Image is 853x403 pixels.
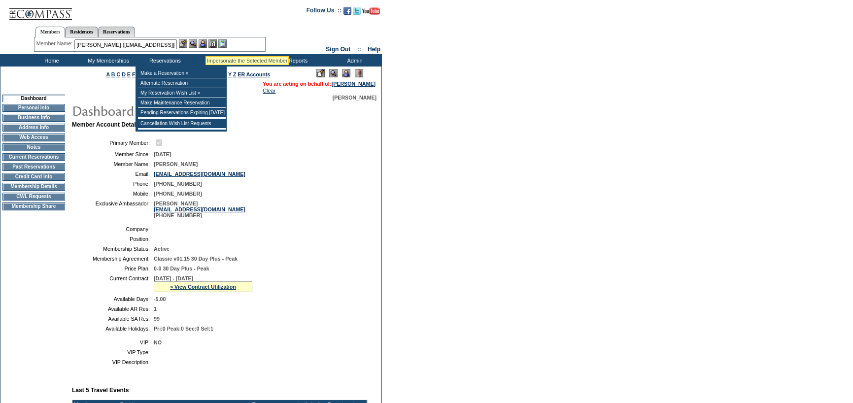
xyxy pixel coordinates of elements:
span: 1 [154,306,157,312]
td: Business Info [2,114,65,122]
td: Membership Status: [76,246,150,252]
td: Notes [2,143,65,151]
td: Alternate Reservation [138,78,226,88]
td: Home [22,54,79,67]
a: Subscribe to our YouTube Channel [362,10,380,16]
td: Member Name: [76,161,150,167]
div: Impersonate the Selected Member [207,58,287,64]
a: Z [233,71,237,77]
img: pgTtlDashboard.gif [71,101,269,120]
span: [PERSON_NAME] [154,161,198,167]
td: Past Reservations [2,163,65,171]
img: View [189,39,197,48]
span: [DATE] [154,151,171,157]
td: Position: [76,236,150,242]
td: Current Contract: [76,275,150,292]
td: Reservations [136,54,192,67]
a: A [106,71,110,77]
td: Admin [325,54,382,67]
img: Impersonate [342,69,350,77]
td: Reports [269,54,325,67]
span: :: [357,46,361,53]
td: Company: [76,226,150,232]
span: [PERSON_NAME] [PHONE_NUMBER] [154,201,245,218]
td: Membership Share [2,202,65,210]
span: Active [154,246,170,252]
img: Subscribe to our YouTube Channel [362,7,380,15]
td: Available AR Res: [76,306,150,312]
a: » View Contract Utilization [170,284,236,290]
td: Available SA Res: [76,316,150,322]
span: Classic v01.15 30 Day Plus - Peak [154,256,238,262]
img: Edit Mode [316,69,325,77]
td: Available Holidays: [76,326,150,332]
img: b_calculator.gif [218,39,227,48]
a: Clear [263,88,275,94]
span: Pri:0 Peak:0 Sec:0 Sel:1 [154,326,213,332]
span: [DATE] - [DATE] [154,275,193,281]
span: You are acting on behalf of: [263,81,375,87]
b: Last 5 Travel Events [72,387,129,394]
td: Personal Info [2,104,65,112]
a: Y [228,71,232,77]
td: VIP Description: [76,359,150,365]
a: E [127,71,131,77]
td: Credit Card Info [2,173,65,181]
a: Residences [65,27,98,37]
td: Pending Reservations Expiring [DATE] [138,108,226,118]
a: ER Accounts [238,71,270,77]
td: VIP Type: [76,349,150,355]
img: Reservations [208,39,217,48]
td: Phone: [76,181,150,187]
img: b_edit.gif [179,39,187,48]
span: [PHONE_NUMBER] [154,191,202,197]
td: Make a Reservation » [138,68,226,78]
a: Reservations [98,27,135,37]
a: F [132,71,136,77]
span: NO [154,339,162,345]
a: [PERSON_NAME] [332,81,375,87]
td: Address Info [2,124,65,132]
td: VIP: [76,339,150,345]
a: [EMAIL_ADDRESS][DOMAIN_NAME] [154,206,245,212]
img: Follow us on Twitter [353,7,361,15]
td: Email: [76,171,150,177]
span: 99 [154,316,160,322]
a: Help [368,46,380,53]
td: Dashboard [2,95,65,102]
img: Impersonate [199,39,207,48]
a: D [122,71,126,77]
td: Current Reservations [2,153,65,161]
td: Available Days: [76,296,150,302]
td: Make Maintenance Reservation [138,98,226,108]
b: Member Account Details [72,121,141,128]
td: Follow Us :: [307,6,341,18]
td: Web Access [2,134,65,141]
td: Exclusive Ambassador: [76,201,150,218]
img: Become our fan on Facebook [343,7,351,15]
td: Price Plan: [76,266,150,271]
td: Vacation Collection [192,54,269,67]
a: Sign Out [326,46,350,53]
td: Mobile: [76,191,150,197]
img: Log Concern/Member Elevation [355,69,363,77]
td: Membership Details [2,183,65,191]
a: B [111,71,115,77]
span: -5.00 [154,296,166,302]
td: Cancellation Wish List Requests [138,119,226,129]
a: [EMAIL_ADDRESS][DOMAIN_NAME] [154,171,245,177]
td: Primary Member: [76,138,150,147]
img: View Mode [329,69,338,77]
a: Become our fan on Facebook [343,10,351,16]
td: Membership Agreement: [76,256,150,262]
td: My Memberships [79,54,136,67]
td: Member Since: [76,151,150,157]
a: C [116,71,120,77]
a: Members [35,27,66,37]
span: [PERSON_NAME] [333,95,376,101]
span: 0-0 30 Day Plus - Peak [154,266,209,271]
a: Follow us on Twitter [353,10,361,16]
td: CWL Requests [2,193,65,201]
td: My Reservation Wish List » [138,88,226,98]
div: Member Name: [36,39,74,48]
